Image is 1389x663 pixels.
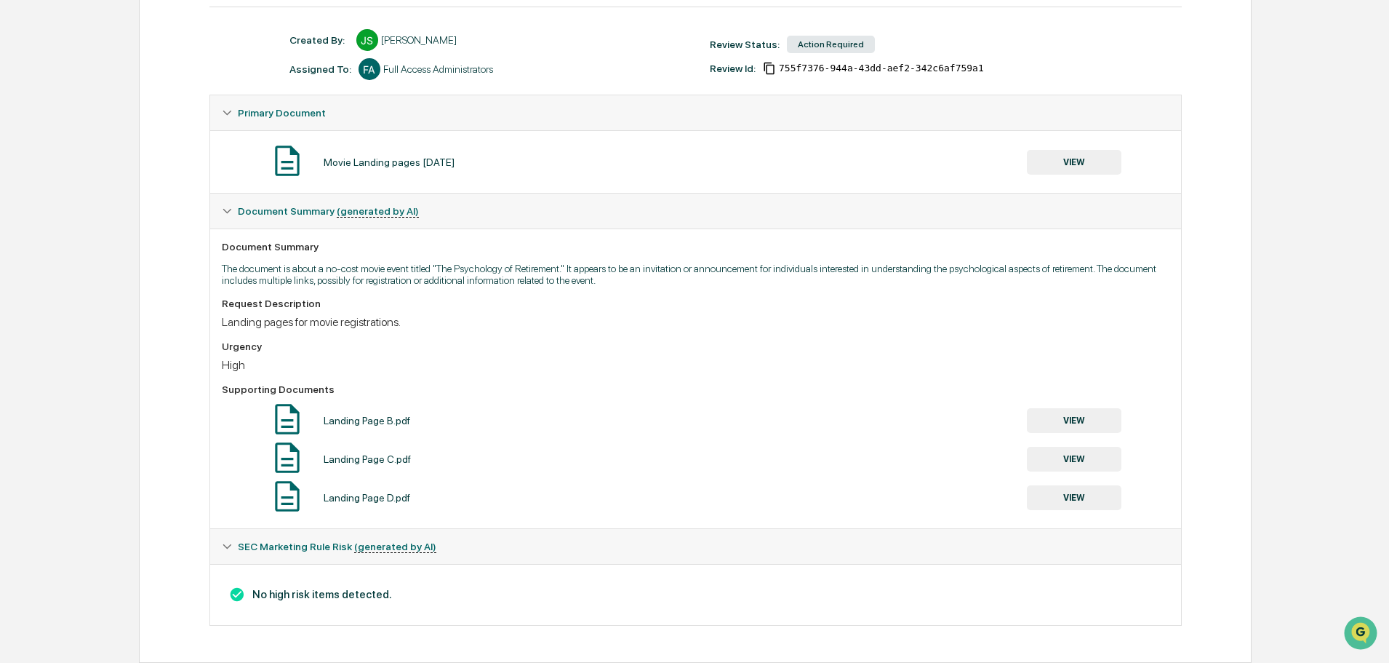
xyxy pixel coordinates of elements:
[289,34,349,46] div: Created By: ‎ ‎
[222,263,1169,286] p: The document is about a no-cost movie event titled "The Psychology of Retirement." It appears to ...
[29,183,94,198] span: Preclearance
[145,247,176,258] span: Pylon
[210,95,1181,130] div: Primary Document
[324,415,410,426] div: Landing Page B.pdf
[763,62,776,75] span: Copy Id
[359,58,380,80] div: FA
[210,529,1181,564] div: SEC Marketing Rule Risk (generated by AI)
[15,111,41,138] img: 1746055101610-c473b297-6a78-478c-a979-82029cc54cd1
[15,185,26,196] div: 🖐️
[103,246,176,258] a: Powered byPylon
[210,564,1181,625] div: Document Summary (generated by AI)
[1027,150,1121,175] button: VIEW
[29,211,92,226] span: Data Lookup
[269,478,305,515] img: Document Icon
[222,241,1169,253] div: Document Summary
[9,178,100,204] a: 🖐️Preclearance
[1027,408,1121,433] button: VIEW
[222,384,1169,395] div: Supporting Documents
[289,63,351,75] div: Assigned To:
[15,31,265,54] p: How can we help?
[100,178,186,204] a: 🗄️Attestations
[381,34,457,46] div: [PERSON_NAME]
[247,116,265,133] button: Start new chat
[1027,485,1121,510] button: VIEW
[49,126,184,138] div: We're available if you need us!
[238,107,326,119] span: Primary Document
[120,183,180,198] span: Attestations
[222,298,1169,309] div: Request Description
[238,541,436,552] span: SEC Marketing Rule Risk
[383,63,493,75] div: Full Access Administrators
[105,185,117,196] div: 🗄️
[324,453,411,465] div: Landing Page C.pdf
[337,205,419,218] u: (generated by AI)
[210,194,1181,229] div: Document Summary (generated by AI)
[324,156,455,168] div: Movie Landing pages [DATE]
[710,39,780,50] div: Review Status:
[354,541,436,553] u: (generated by AI)
[9,205,97,231] a: 🔎Data Lookup
[269,440,305,476] img: Document Icon
[779,63,984,74] span: 755f7376-944a-43dd-aef2-342c6af759a1
[324,492,410,504] div: Landing Page D.pdf
[787,36,875,53] div: Action Required
[222,341,1169,352] div: Urgency
[269,143,305,179] img: Document Icon
[15,213,26,224] div: 🔎
[222,358,1169,372] div: High
[269,401,305,437] img: Document Icon
[222,587,1169,603] h3: No high risk items detected.
[222,315,1169,329] div: Landing pages for movie registrations.
[49,111,239,126] div: Start new chat
[1027,447,1121,472] button: VIEW
[710,63,756,74] div: Review Id:
[210,130,1181,193] div: Primary Document
[356,29,378,51] div: JS
[210,229,1181,528] div: Document Summary (generated by AI)
[238,205,419,217] span: Document Summary
[1342,615,1382,654] iframe: Open customer support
